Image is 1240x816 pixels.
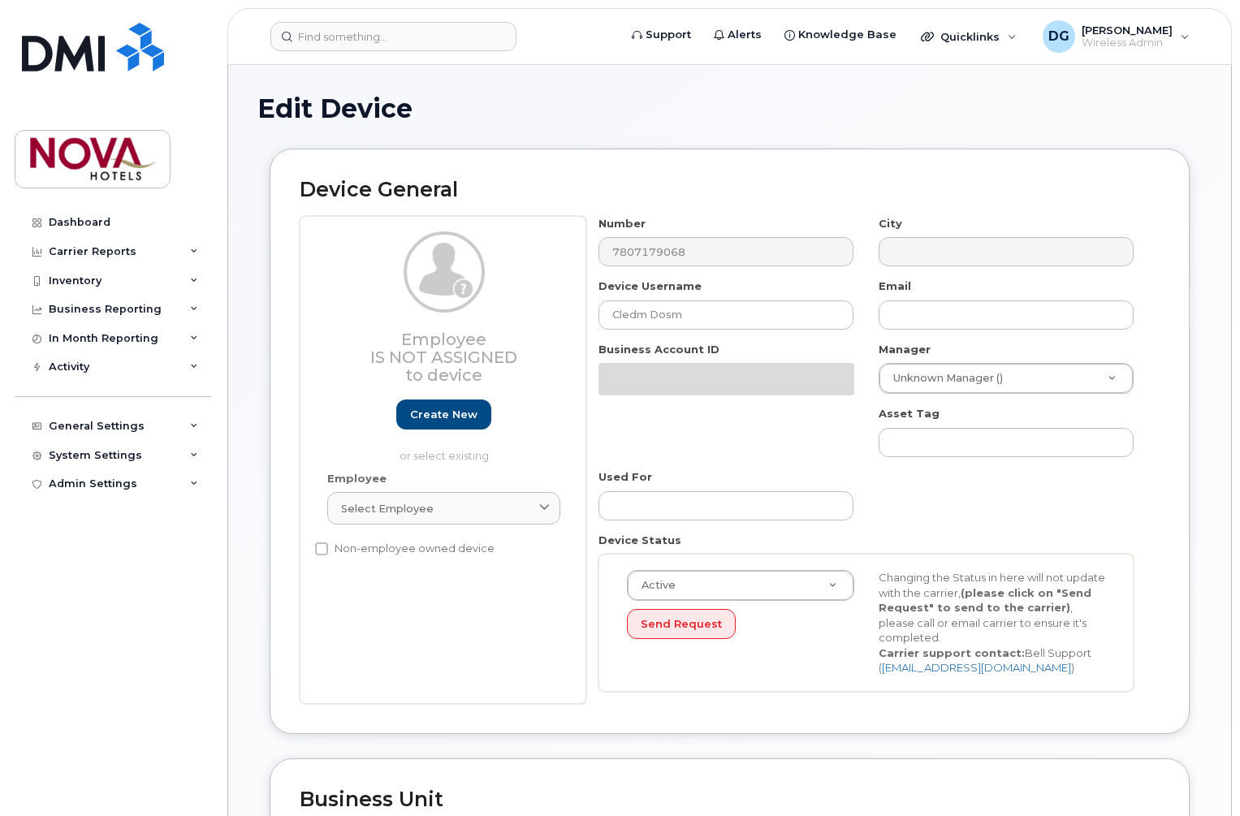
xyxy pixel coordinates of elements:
a: Select employee [327,492,560,525]
a: Create new [396,399,491,430]
p: or select existing [327,448,560,464]
h1: Edit Device [257,94,1202,123]
label: Asset Tag [879,406,940,421]
span: Select employee [341,501,434,516]
label: Number [598,216,646,231]
label: Used For [598,469,652,485]
div: Changing the Status in here will not update with the carrier, , please call or email carrier to e... [866,570,1118,676]
a: Active [628,571,853,600]
button: Send Request [627,609,736,639]
label: City [879,216,902,231]
label: Device Username [598,278,702,294]
a: Unknown Manager () [879,364,1133,393]
label: Employee [327,471,387,486]
label: Device Status [598,533,681,548]
h3: Employee [327,330,560,384]
span: to device [405,365,482,385]
strong: Carrier support contact: [879,646,1025,659]
strong: (please click on "Send Request" to send to the carrier) [879,586,1091,615]
label: Non-employee owned device [315,539,495,559]
span: Is not assigned [370,348,517,367]
span: Unknown Manager () [884,371,1003,386]
label: Email [879,278,911,294]
h2: Business Unit [300,788,1160,811]
a: [EMAIL_ADDRESS][DOMAIN_NAME] [882,661,1071,674]
label: Manager [879,342,931,357]
input: Non-employee owned device [315,542,328,555]
h2: Device General [300,179,1160,201]
span: Active [632,578,676,593]
label: Business Account ID [598,342,719,357]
